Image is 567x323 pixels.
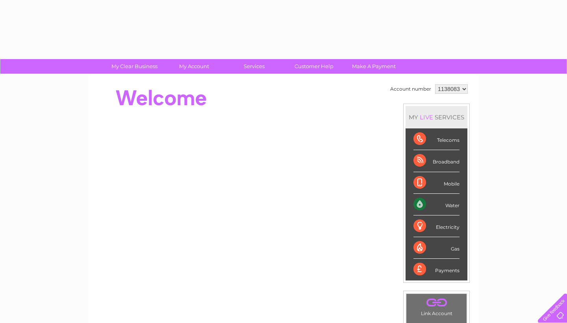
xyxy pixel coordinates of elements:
[413,194,460,215] div: Water
[406,106,467,128] div: MY SERVICES
[406,293,467,318] td: Link Account
[102,59,167,74] a: My Clear Business
[413,128,460,150] div: Telecoms
[408,296,465,310] a: .
[162,59,227,74] a: My Account
[413,172,460,194] div: Mobile
[222,59,287,74] a: Services
[413,237,460,259] div: Gas
[413,259,460,280] div: Payments
[413,150,460,172] div: Broadband
[282,59,346,74] a: Customer Help
[418,113,435,121] div: LIVE
[388,82,433,96] td: Account number
[413,215,460,237] div: Electricity
[341,59,406,74] a: Make A Payment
